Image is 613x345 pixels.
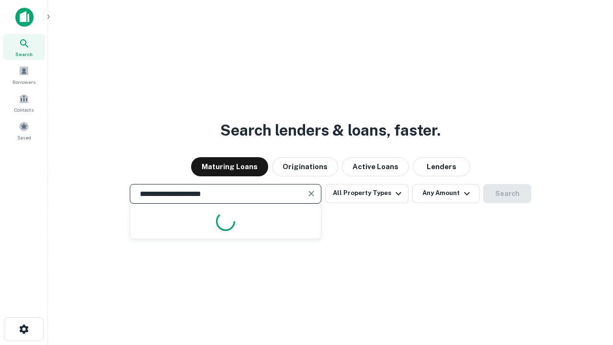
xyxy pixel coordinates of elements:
[272,157,338,176] button: Originations
[15,8,34,27] img: capitalize-icon.png
[325,184,409,203] button: All Property Types
[12,78,35,86] span: Borrowers
[14,106,34,114] span: Contacts
[3,62,45,88] a: Borrowers
[305,187,318,200] button: Clear
[15,50,33,58] span: Search
[565,268,613,314] iframe: Chat Widget
[3,117,45,143] a: Saved
[342,157,409,176] button: Active Loans
[191,157,268,176] button: Maturing Loans
[413,157,470,176] button: Lenders
[3,34,45,60] a: Search
[17,134,31,141] span: Saved
[412,184,479,203] button: Any Amount
[220,119,441,142] h3: Search lenders & loans, faster.
[3,90,45,115] a: Contacts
